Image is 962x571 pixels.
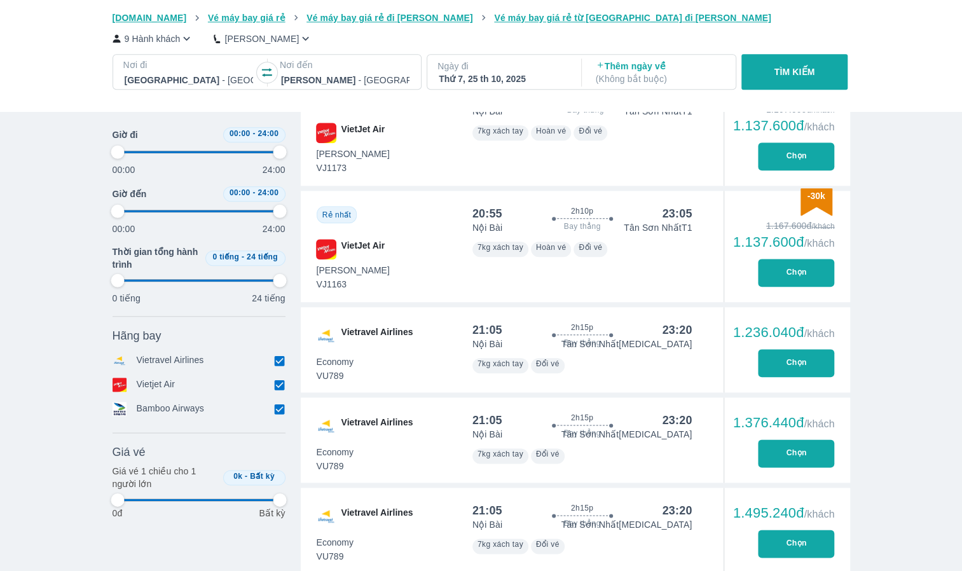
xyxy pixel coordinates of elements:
button: Chọn [758,439,834,467]
p: Nội Bài [472,105,502,118]
p: Nội Bài [472,221,502,234]
span: 7kg xách tay [478,359,523,368]
span: Vé máy bay giá rẻ từ [GEOGRAPHIC_DATA] đi [PERSON_NAME] [494,13,771,23]
span: 2h10p [571,206,593,216]
span: 7kg xách tay [478,243,523,252]
span: Economy [317,355,354,368]
p: Nội Bài [472,518,502,531]
span: Vietravel Airlines [341,326,413,346]
p: Thêm ngày về [596,60,724,85]
span: /khách [804,509,834,519]
span: VietJet Air [341,123,385,143]
img: VU [316,326,336,346]
p: Bất kỳ [259,507,285,519]
span: - [252,188,255,197]
button: Chọn [758,259,834,287]
div: Thứ 7, 25 th 10, 2025 [439,72,567,85]
p: Giá vé 1 chiều cho 1 người lớn [113,465,218,490]
p: Nơi đến [280,58,411,71]
span: Giá vé [113,444,146,460]
span: Đổi vé [579,243,602,252]
p: TÌM KIẾM [774,65,815,78]
span: Bất kỳ [250,472,275,481]
span: 2h15p [571,503,593,513]
p: Tân Sơn Nhất [MEDICAL_DATA] [561,338,692,350]
span: Vietravel Airlines [341,416,413,436]
p: 24:00 [263,223,285,235]
span: VU789 [317,460,354,472]
button: Chọn [758,530,834,558]
div: 23:05 [662,206,692,221]
span: -30k [807,191,825,201]
span: /khách [804,418,834,429]
span: 00:00 [230,129,251,138]
span: VietJet Air [341,239,385,259]
p: 24:00 [263,163,285,176]
span: /khách [804,328,834,339]
div: 23:20 [662,322,692,338]
span: [DOMAIN_NAME] [113,13,187,23]
span: 0k [233,472,242,481]
p: Nơi đi [123,58,254,71]
span: [PERSON_NAME] [317,148,390,160]
span: Đổi vé [536,450,560,458]
p: 0đ [113,507,123,519]
span: 7kg xách tay [478,540,523,549]
span: 2h15p [571,322,593,333]
span: 24:00 [258,188,278,197]
span: Đổi vé [579,127,602,135]
span: VU789 [317,369,354,382]
p: Vietjet Air [137,378,175,392]
p: ( Không bắt buộc ) [596,72,724,85]
span: - [245,472,247,481]
div: 21:05 [472,413,502,428]
span: Hoàn vé [536,127,567,135]
div: 1.167.600đ [733,219,835,232]
p: Nội Bài [472,428,502,441]
span: Economy [317,446,354,458]
p: Nội Bài [472,338,502,350]
p: 0 tiếng [113,292,141,305]
img: VU [316,416,336,436]
p: Vietravel Airlines [137,354,204,368]
span: VJ1163 [317,278,390,291]
span: [PERSON_NAME] [317,264,390,277]
span: 7kg xách tay [478,450,523,458]
span: Giờ đi [113,128,138,141]
span: Rẻ nhất [322,210,351,219]
p: [PERSON_NAME] [224,32,299,45]
span: - [242,252,244,261]
span: Economy [317,536,354,549]
span: Vietravel Airlines [341,506,413,526]
span: VU789 [317,550,354,563]
button: Chọn [758,142,834,170]
span: Thời gian tổng hành trình [113,245,200,271]
span: 00:00 [230,188,251,197]
p: 24 tiếng [252,292,285,305]
button: Chọn [758,349,834,377]
span: 24 tiếng [247,252,278,261]
p: 9 Hành khách [125,32,181,45]
span: VJ1173 [317,162,390,174]
div: 1.495.240đ [733,506,835,521]
div: 21:05 [472,322,502,338]
p: Tân Sơn Nhất [MEDICAL_DATA] [561,518,692,531]
span: 24:00 [258,129,278,138]
span: Đổi vé [536,540,560,549]
span: Vé máy bay giá rẻ đi [PERSON_NAME] [306,13,473,23]
p: 00:00 [113,163,135,176]
p: Tân Sơn Nhất T1 [624,105,692,118]
span: Hoàn vé [536,243,567,252]
div: 23:20 [662,503,692,518]
div: 20:55 [472,206,502,221]
span: /khách [804,238,834,249]
p: Tân Sơn Nhất [MEDICAL_DATA] [561,428,692,441]
button: 9 Hành khách [113,32,194,45]
button: [PERSON_NAME] [214,32,312,45]
p: 00:00 [113,223,135,235]
div: 1.236.040đ [733,325,835,340]
span: Giờ đến [113,188,147,200]
span: Vé máy bay giá rẻ [208,13,285,23]
span: - [252,129,255,138]
div: 1.137.600đ [733,118,835,134]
